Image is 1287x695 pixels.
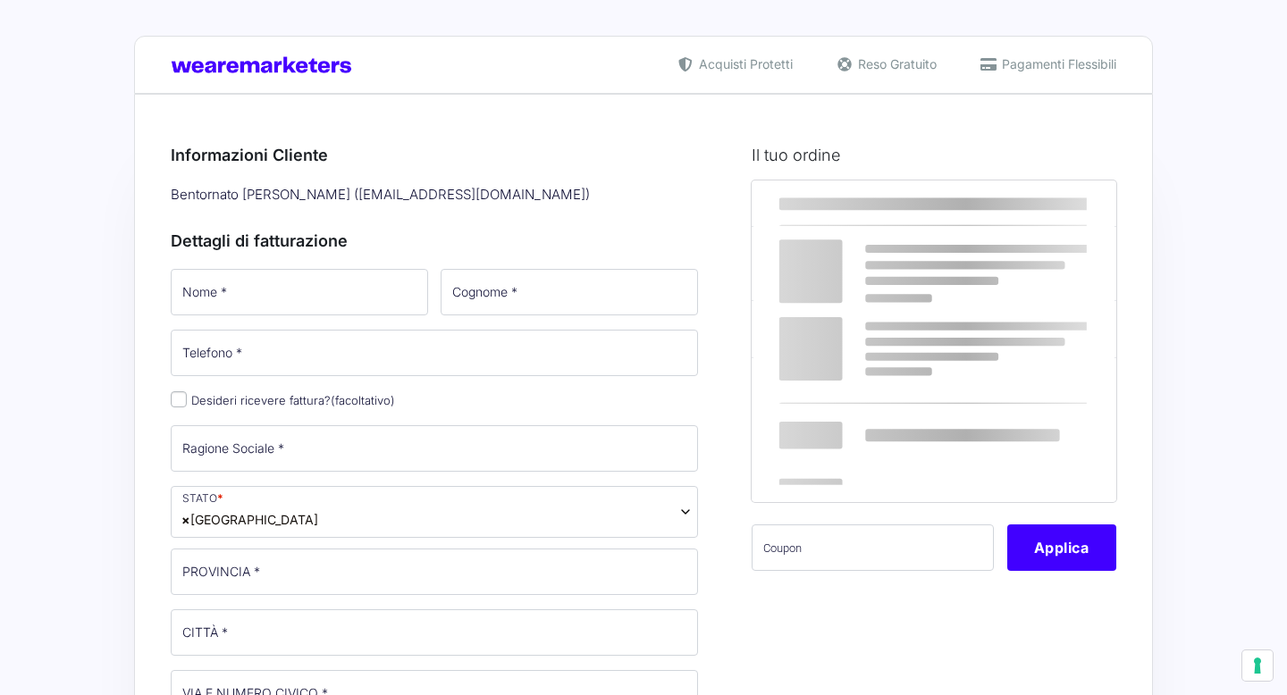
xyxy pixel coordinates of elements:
input: CITTÀ * [171,609,698,656]
input: Nome * [171,269,428,315]
span: × [181,510,190,529]
span: (facoltativo) [331,393,395,407]
span: Reso Gratuito [854,54,937,73]
input: Coupon [752,524,994,571]
h3: Dettagli di fatturazione [171,229,698,253]
div: Bentornato [PERSON_NAME] ( [EMAIL_ADDRESS][DOMAIN_NAME] ) [164,180,704,210]
span: Pagamenti Flessibili [997,54,1116,73]
input: Cognome * [441,269,698,315]
th: Subtotale [752,301,962,357]
button: Applica [1007,524,1116,571]
td: Marketers World 2025 - MW25 Ticket Premium [752,227,962,301]
button: Le tue preferenze relative al consenso per le tecnologie di tracciamento [1242,650,1273,681]
input: PROVINCIA * [171,548,698,595]
span: Italia [171,486,698,538]
iframe: Customerly Messenger Launcher [14,625,68,679]
span: Italia [181,510,318,529]
h3: Il tuo ordine [752,143,1116,167]
th: Totale [752,357,962,501]
th: Subtotale [961,180,1116,227]
th: Prodotto [752,180,962,227]
h3: Informazioni Cliente [171,143,698,167]
input: Desideri ricevere fattura?(facoltativo) [171,391,187,407]
label: Desideri ricevere fattura? [171,393,395,407]
input: Telefono * [171,330,698,376]
input: Ragione Sociale * [171,425,698,472]
span: Acquisti Protetti [694,54,793,73]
